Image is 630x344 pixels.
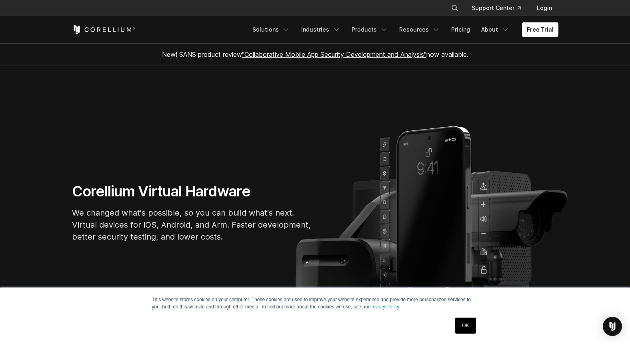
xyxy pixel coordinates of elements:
a: Corellium Home [72,25,136,34]
div: Open Intercom Messenger [603,317,622,336]
span: New! SANS product review now available. [162,50,468,58]
a: Resources [394,22,445,37]
a: Privacy Policy. [370,304,400,310]
div: Navigation Menu [248,22,558,37]
a: Industries [296,22,345,37]
p: This website stores cookies on your computer. These cookies are used to improve your website expe... [152,296,478,310]
button: Search [448,1,462,15]
a: Free Trial [522,22,558,37]
a: About [476,22,514,37]
a: Products [347,22,393,37]
p: We changed what's possible, so you can build what's next. Virtual devices for iOS, Android, and A... [72,207,312,243]
a: OK [455,318,476,334]
h1: Corellium Virtual Hardware [72,182,312,200]
div: Navigation Menu [441,1,558,15]
a: Solutions [248,22,295,37]
a: Login [530,1,558,15]
a: Support Center [465,1,527,15]
a: "Collaborative Mobile App Security Development and Analysis" [242,50,426,58]
a: Pricing [446,22,475,37]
